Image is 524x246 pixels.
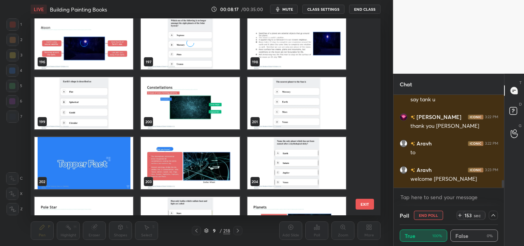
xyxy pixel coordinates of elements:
[473,212,482,218] div: sec
[415,166,432,174] h6: Aravh
[410,149,498,157] div: to
[400,140,407,147] img: default.png
[414,211,443,220] button: End Poll
[6,64,22,77] div: 4
[415,113,461,121] h6: [PERSON_NAME]
[6,80,22,92] div: 5
[6,188,23,200] div: X
[485,141,498,146] div: 3:22 PM
[210,228,218,233] div: 9
[485,168,498,172] div: 3:23 PM
[7,18,22,31] div: 1
[410,122,498,130] div: thank you [PERSON_NAME]
[7,111,22,123] div: 7
[519,80,522,86] p: T
[400,113,407,121] img: a790fee83f3a4e49a83ba16f200c625f.jpg
[410,175,498,183] div: welcome [PERSON_NAME]
[410,115,415,119] img: no-rating-badge.077c3623.svg
[400,166,407,174] img: default.png
[219,228,222,233] div: /
[400,211,409,220] h4: Poll
[410,142,415,146] img: no-rating-badge.077c3623.svg
[7,49,22,61] div: 3
[50,6,107,13] h4: Building Painting Books
[463,212,473,218] div: 153
[7,203,23,215] div: Z
[394,95,504,188] div: grid
[415,139,432,147] h6: Aravh
[223,227,230,234] div: 218
[270,5,298,14] button: mute
[31,18,367,215] div: grid
[6,95,22,107] div: 6
[468,168,483,172] img: iconic-dark.1390631f.png
[394,74,418,94] p: Chat
[356,199,374,210] button: EXIT
[519,101,522,107] p: D
[349,5,381,14] button: End Class
[468,115,483,119] img: iconic-dark.1390631f.png
[6,172,23,185] div: C
[302,5,344,14] button: CLASS SETTINGS
[410,96,498,104] div: say tank u
[468,141,483,146] img: iconic-dark.1390631f.png
[31,5,47,14] div: LIVE
[519,123,522,129] p: G
[7,34,22,46] div: 2
[485,115,498,119] div: 3:22 PM
[282,7,293,12] span: mute
[410,168,415,172] img: no-rating-badge.077c3623.svg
